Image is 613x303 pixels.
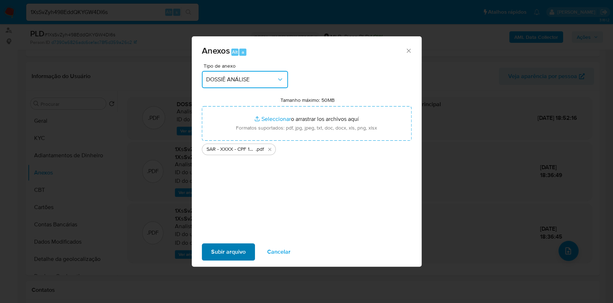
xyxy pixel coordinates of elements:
span: Alt [232,49,238,55]
button: Eliminar SAR - XXXX - CPF 16937753799 - RENATA DA VITORIA NASCIMENTO.pdf [265,145,274,154]
ul: Archivos seleccionados [202,141,412,155]
button: DOSSIÊ ANÁLISE [202,71,288,88]
span: SAR - XXXX - CPF 16937753799 - [PERSON_NAME] [206,146,256,153]
span: DOSSIÊ ANÁLISE [206,76,277,83]
span: .pdf [256,146,264,153]
label: Tamanho máximo: 50MB [280,97,335,103]
span: Subir arquivo [211,244,246,260]
span: Anexos [202,44,230,57]
button: Subir arquivo [202,243,255,261]
button: Cerrar [405,47,412,54]
span: a [242,49,244,55]
span: Cancelar [267,244,291,260]
button: Cancelar [258,243,300,261]
span: Tipo de anexo [204,63,290,68]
